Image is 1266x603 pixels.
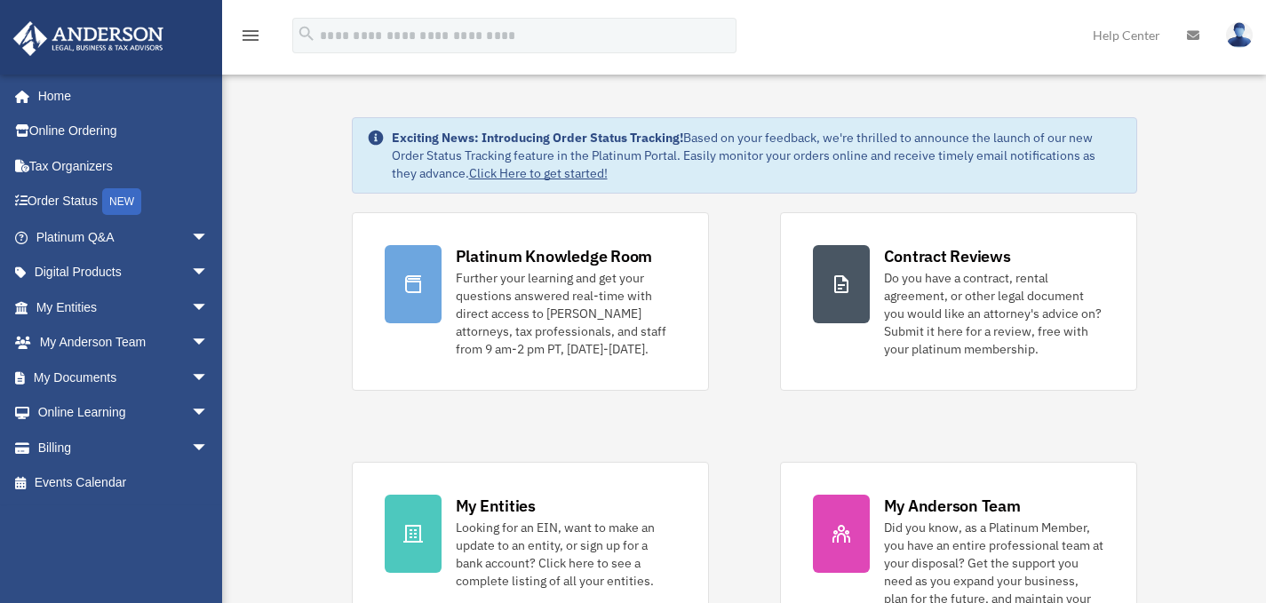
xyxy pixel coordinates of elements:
[102,188,141,215] div: NEW
[1226,22,1253,48] img: User Pic
[12,255,235,290] a: Digital Productsarrow_drop_down
[12,325,235,361] a: My Anderson Teamarrow_drop_down
[392,130,683,146] strong: Exciting News: Introducing Order Status Tracking!
[469,165,608,181] a: Click Here to get started!
[191,360,227,396] span: arrow_drop_down
[780,212,1137,391] a: Contract Reviews Do you have a contract, rental agreement, or other legal document you would like...
[12,430,235,465] a: Billingarrow_drop_down
[297,24,316,44] i: search
[12,219,235,255] a: Platinum Q&Aarrow_drop_down
[352,212,709,391] a: Platinum Knowledge Room Further your learning and get your questions answered real-time with dire...
[884,269,1104,358] div: Do you have a contract, rental agreement, or other legal document you would like an attorney's ad...
[456,495,536,517] div: My Entities
[12,184,235,220] a: Order StatusNEW
[456,245,653,267] div: Platinum Knowledge Room
[456,269,676,358] div: Further your learning and get your questions answered real-time with direct access to [PERSON_NAM...
[12,114,235,149] a: Online Ordering
[12,465,235,501] a: Events Calendar
[191,325,227,361] span: arrow_drop_down
[12,148,235,184] a: Tax Organizers
[12,78,227,114] a: Home
[191,430,227,466] span: arrow_drop_down
[8,21,169,56] img: Anderson Advisors Platinum Portal
[12,290,235,325] a: My Entitiesarrow_drop_down
[884,495,1021,517] div: My Anderson Team
[191,395,227,432] span: arrow_drop_down
[191,255,227,291] span: arrow_drop_down
[191,290,227,326] span: arrow_drop_down
[240,25,261,46] i: menu
[191,219,227,256] span: arrow_drop_down
[240,31,261,46] a: menu
[12,395,235,431] a: Online Learningarrow_drop_down
[456,519,676,590] div: Looking for an EIN, want to make an update to an entity, or sign up for a bank account? Click her...
[884,245,1011,267] div: Contract Reviews
[12,360,235,395] a: My Documentsarrow_drop_down
[392,129,1122,182] div: Based on your feedback, we're thrilled to announce the launch of our new Order Status Tracking fe...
